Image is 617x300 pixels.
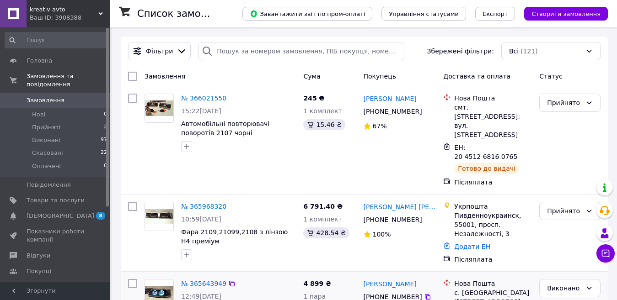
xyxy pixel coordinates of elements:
[454,202,532,211] div: Укрпошта
[96,212,105,220] span: 8
[483,11,508,17] span: Експорт
[181,280,226,287] a: № 365643949
[32,136,60,144] span: Виконані
[364,202,436,211] a: [PERSON_NAME] [PERSON_NAME]
[364,73,396,80] span: Покупець
[303,280,331,287] span: 4 899 ₴
[454,178,532,187] div: Післяплата
[596,244,615,263] button: Чат з покупцем
[475,7,515,21] button: Експорт
[146,47,173,56] span: Фільтри
[547,283,582,293] div: Виконано
[520,47,538,55] span: (121)
[303,95,324,102] span: 245 ₴
[454,144,517,160] span: ЕН: 20 4512 6816 0765
[27,227,85,244] span: Показники роботи компанії
[524,7,608,21] button: Створити замовлення
[303,227,349,238] div: 428.54 ₴
[27,181,71,189] span: Повідомлення
[373,231,391,238] span: 100%
[362,213,424,226] div: [PHONE_NUMBER]
[303,119,345,130] div: 15.46 ₴
[181,228,288,245] a: Фара 2109,21099,2108 з лінзою Н4 преміум
[364,279,417,289] a: [PERSON_NAME]
[303,73,320,80] span: Cума
[30,5,98,14] span: kreativ avto
[547,98,582,108] div: Прийнято
[145,94,174,123] a: Фото товару
[303,107,342,115] span: 1 комплект
[242,7,372,21] button: Завантажити звіт по пром-оплаті
[145,202,174,231] a: Фото товару
[364,94,417,103] a: [PERSON_NAME]
[539,73,563,80] span: Статус
[145,209,173,224] img: Фото товару
[547,206,582,216] div: Прийнято
[515,10,608,17] a: Створити замовлення
[27,212,94,220] span: [DEMOGRAPHIC_DATA]
[443,73,510,80] span: Доставка та оплата
[181,120,269,137] a: Автомобільні повторювачі поворотів 2107 чорні
[454,163,519,174] div: Готово до видачі
[303,203,343,210] span: 6 791.40 ₴
[454,94,532,103] div: Нова Пошта
[181,107,221,115] span: 15:22[DATE]
[303,216,342,223] span: 1 комплект
[362,105,424,118] div: [PHONE_NUMBER]
[373,122,387,130] span: 67%
[454,243,490,250] a: Додати ЕН
[104,123,107,132] span: 2
[27,57,52,65] span: Головна
[454,279,532,288] div: Нова Пошта
[27,72,110,89] span: Замовлення та повідомлення
[104,162,107,170] span: 0
[32,111,45,119] span: Нові
[30,14,110,22] div: Ваш ID: 3908388
[381,7,466,21] button: Управління статусами
[27,267,51,275] span: Покупці
[250,10,365,18] span: Завантажити звіт по пром-оплаті
[454,255,532,264] div: Післяплата
[454,103,532,139] div: смт. [STREET_ADDRESS]: вул. [STREET_ADDRESS]
[454,211,532,238] div: Пивденноукраинск, 55001, просп. Незалежності, 3
[101,136,107,144] span: 97
[101,149,107,157] span: 22
[32,162,61,170] span: Оплачені
[198,42,404,60] input: Пошук за номером замовлення, ПІБ покупця, номером телефону, Email, номером накладної
[181,95,226,102] a: № 366021550
[137,8,230,19] h1: Список замовлень
[181,216,221,223] span: 10:59[DATE]
[145,100,173,116] img: Фото товару
[509,47,519,56] span: Всі
[5,32,108,48] input: Пошук
[104,111,107,119] span: 0
[303,293,326,300] span: 1 пара
[181,293,221,300] span: 12:49[DATE]
[32,123,60,132] span: Прийняті
[181,203,226,210] a: № 365968320
[27,252,50,260] span: Відгуки
[27,96,64,105] span: Замовлення
[145,73,185,80] span: Замовлення
[531,11,601,17] span: Створити замовлення
[32,149,63,157] span: Скасовані
[389,11,459,17] span: Управління статусами
[427,47,494,56] span: Збережені фільтри:
[27,196,85,205] span: Товари та послуги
